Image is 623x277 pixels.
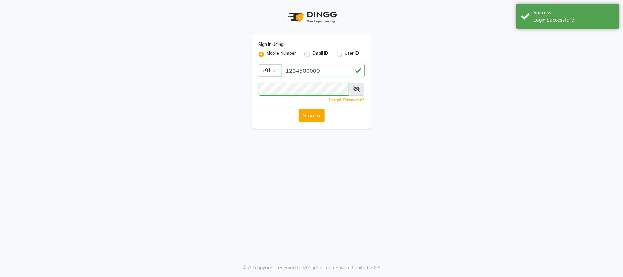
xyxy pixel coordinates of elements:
div: Login Successfully. [533,16,614,24]
div: Success [533,9,614,16]
img: logo1.svg [284,7,339,27]
label: User ID [345,50,359,59]
a: Forgot Password? [329,97,365,102]
label: Sign In Using: [259,41,285,48]
input: Username [282,64,365,77]
button: Sign In [299,109,325,122]
label: Mobile Number [267,50,296,59]
input: Username [259,83,349,96]
label: Email ID [313,50,328,59]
